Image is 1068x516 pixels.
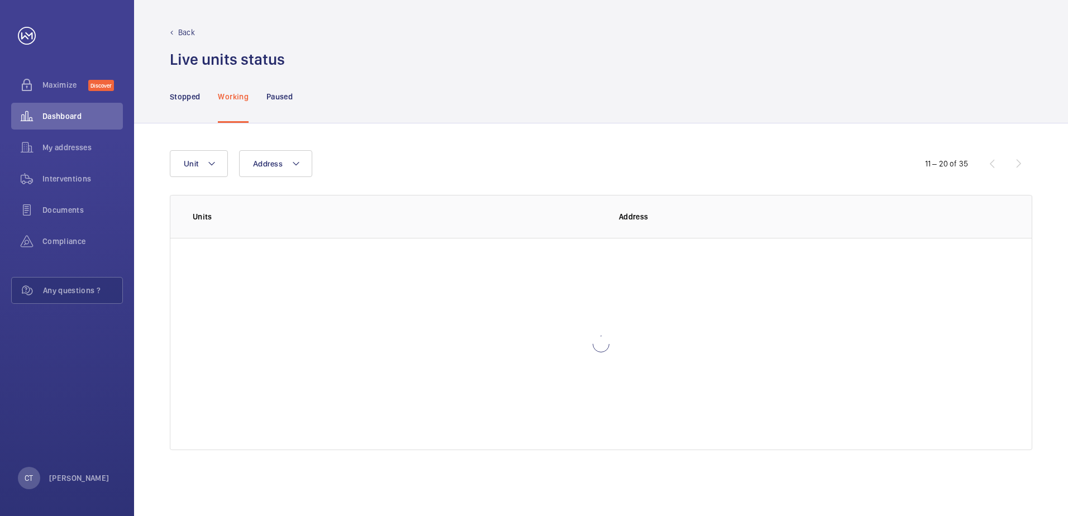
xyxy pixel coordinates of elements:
span: Unit [184,159,198,168]
h1: Live units status [170,49,285,70]
p: Back [178,27,195,38]
button: Unit [170,150,228,177]
p: Units [193,211,601,222]
div: 11 – 20 of 35 [925,158,968,169]
span: Dashboard [42,111,123,122]
p: Working [218,91,248,102]
span: Any questions ? [43,285,122,296]
span: Compliance [42,236,123,247]
p: Paused [266,91,293,102]
span: Interventions [42,173,123,184]
p: Stopped [170,91,200,102]
span: My addresses [42,142,123,153]
p: Address [619,211,1009,222]
p: CT [25,472,33,484]
p: [PERSON_NAME] [49,472,109,484]
button: Address [239,150,312,177]
span: Maximize [42,79,88,90]
span: Address [253,159,283,168]
span: Documents [42,204,123,216]
span: Discover [88,80,114,91]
